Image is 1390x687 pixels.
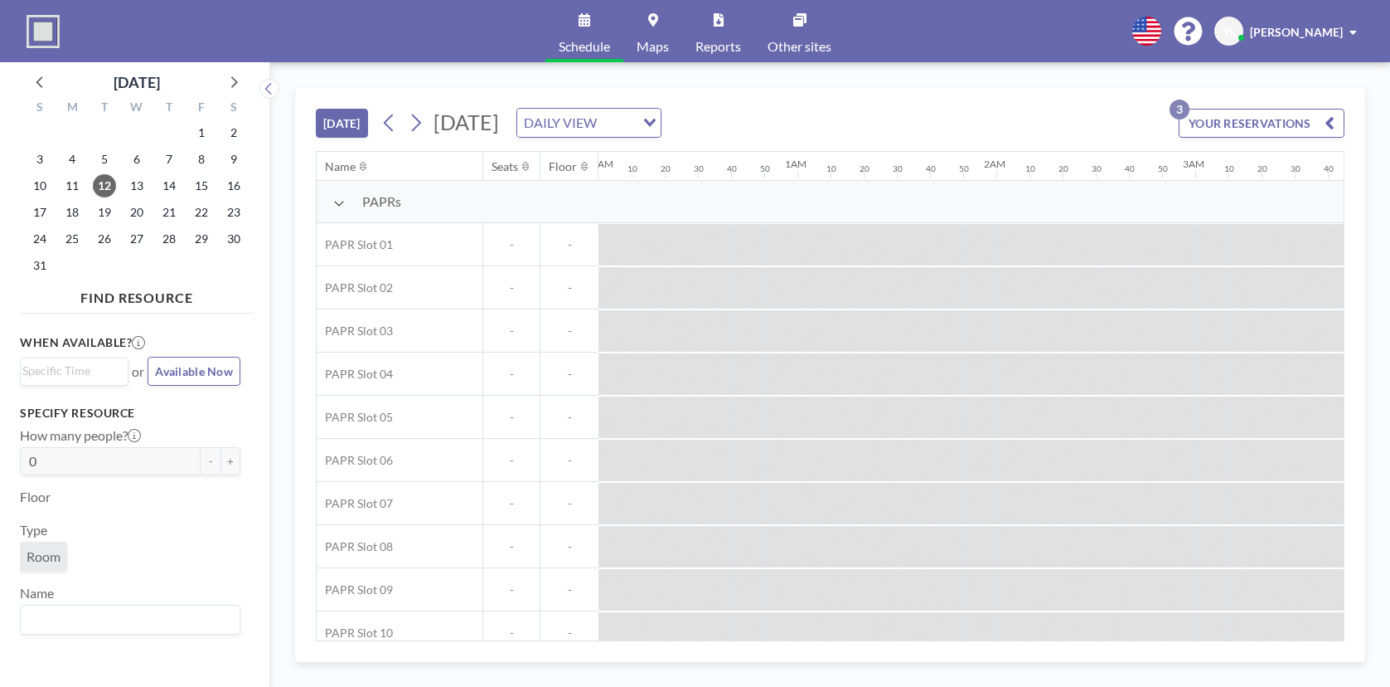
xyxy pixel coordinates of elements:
[20,427,141,444] label: How many people?
[1058,163,1068,174] div: 20
[93,201,116,224] span: Tuesday, August 19, 2025
[325,159,356,174] div: Name
[28,227,51,251] span: Sunday, August 24, 2025
[153,98,185,119] div: T
[148,357,240,386] button: Available Now
[61,201,84,224] span: Monday, August 18, 2025
[317,453,393,468] span: PAPR Slot 06
[540,496,598,511] span: -
[222,174,245,197] span: Saturday, August 16, 2025
[483,324,540,339] span: -
[125,174,148,197] span: Wednesday, August 13, 2025
[694,163,704,174] div: 30
[483,539,540,554] span: -
[540,280,598,295] span: -
[317,237,393,252] span: PAPR Slot 01
[61,148,84,171] span: Monday, August 4, 2025
[20,489,51,505] label: Floor
[28,174,51,197] span: Sunday, August 10, 2025
[157,227,181,251] span: Thursday, August 28, 2025
[157,174,181,197] span: Thursday, August 14, 2025
[661,163,671,174] div: 20
[93,174,116,197] span: Tuesday, August 12, 2025
[217,98,249,119] div: S
[1092,163,1102,174] div: 30
[21,606,240,634] div: Search for option
[125,148,148,171] span: Wednesday, August 6, 2025
[483,626,540,641] span: -
[24,98,56,119] div: S
[317,367,393,382] span: PAPR Slot 04
[433,110,499,134] span: [DATE]
[1179,109,1344,138] button: YOUR RESERVATIONS3
[540,367,598,382] span: -
[785,158,806,170] div: 1AM
[1025,163,1035,174] div: 10
[132,363,144,380] span: or
[157,201,181,224] span: Thursday, August 21, 2025
[517,109,661,137] div: Search for option
[1324,163,1334,174] div: 40
[1224,163,1234,174] div: 10
[1125,163,1135,174] div: 40
[586,158,613,170] div: 12AM
[540,453,598,468] span: -
[483,410,540,425] span: -
[121,98,153,119] div: W
[317,410,393,425] span: PAPR Slot 05
[317,496,393,511] span: PAPR Slot 07
[155,364,233,378] span: Available Now
[926,163,936,174] div: 40
[220,447,240,475] button: +
[28,148,51,171] span: Sunday, August 3, 2025
[540,582,598,597] span: -
[627,163,637,174] div: 10
[1250,25,1343,39] span: [PERSON_NAME]
[22,609,230,631] input: Search for option
[540,324,598,339] span: -
[317,324,393,339] span: PAPR Slot 03
[483,367,540,382] span: -
[61,227,84,251] span: Monday, August 25, 2025
[540,539,598,554] span: -
[21,358,128,383] div: Search for option
[190,227,213,251] span: Friday, August 29, 2025
[89,98,121,119] div: T
[20,406,240,421] h3: Specify resource
[602,112,633,134] input: Search for option
[114,71,160,94] div: [DATE]
[222,227,245,251] span: Saturday, August 30, 2025
[483,237,540,252] span: -
[317,539,393,554] span: PAPR Slot 08
[317,280,393,295] span: PAPR Slot 02
[483,496,540,511] span: -
[549,159,577,174] div: Floor
[826,163,836,174] div: 10
[222,121,245,144] span: Saturday, August 2, 2025
[1257,163,1267,174] div: 20
[317,626,393,641] span: PAPR Slot 10
[540,410,598,425] span: -
[157,148,181,171] span: Thursday, August 7, 2025
[28,201,51,224] span: Sunday, August 17, 2025
[1158,163,1168,174] div: 50
[125,201,148,224] span: Wednesday, August 20, 2025
[559,40,610,53] span: Schedule
[727,163,737,174] div: 40
[483,582,540,597] span: -
[760,163,770,174] div: 50
[125,227,148,251] span: Wednesday, August 27, 2025
[316,109,368,138] button: [DATE]
[521,112,600,134] span: DAILY VIEW
[190,121,213,144] span: Friday, August 1, 2025
[492,159,518,174] div: Seats
[20,283,254,306] h4: FIND RESOURCE
[27,548,61,565] span: Room
[201,447,220,475] button: -
[959,163,969,174] div: 50
[483,280,540,295] span: -
[540,626,598,641] span: -
[1291,163,1300,174] div: 30
[190,201,213,224] span: Friday, August 22, 2025
[984,158,1005,170] div: 2AM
